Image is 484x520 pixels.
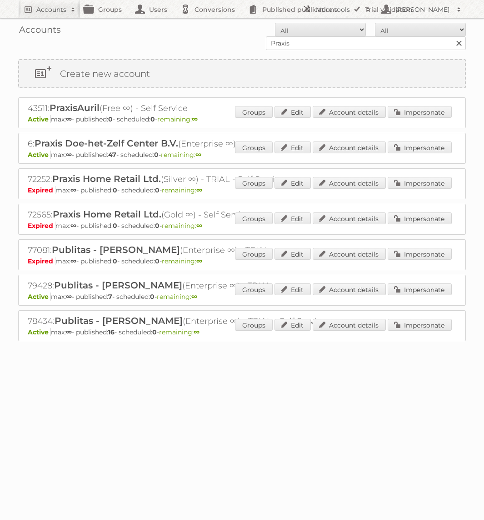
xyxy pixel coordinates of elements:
[66,328,72,336] strong: ∞
[28,257,55,265] span: Expired
[196,257,202,265] strong: ∞
[155,257,160,265] strong: 0
[274,106,311,118] a: Edit
[28,209,346,221] h2: 72565: (Gold ∞) - Self Service
[28,173,346,185] h2: 72252: (Silver ∞) - TRIAL - Self Service
[36,5,66,14] h2: Accounts
[28,222,456,230] p: max: - published: - scheduled: -
[235,141,273,153] a: Groups
[274,319,311,331] a: Edit
[274,248,311,260] a: Edit
[28,115,456,123] p: max: - published: - scheduled: -
[159,328,200,336] span: remaining:
[162,186,202,194] span: remaining:
[53,209,161,220] span: Praxis Home Retail Ltd.
[28,328,51,336] span: Active
[70,257,76,265] strong: ∞
[313,319,386,331] a: Account details
[28,115,51,123] span: Active
[28,293,51,301] span: Active
[157,293,197,301] span: remaining:
[28,102,346,114] h2: 43511: (Free ∞) - Self Service
[235,212,273,224] a: Groups
[28,244,346,256] h2: 77081: (Enterprise ∞) - TRIAL
[274,141,311,153] a: Edit
[313,106,386,118] a: Account details
[150,115,155,123] strong: 0
[108,115,113,123] strong: 0
[162,222,202,230] span: remaining:
[28,186,456,194] p: max: - published: - scheduled: -
[66,115,72,123] strong: ∞
[388,177,452,189] a: Impersonate
[316,5,361,14] h2: More tools
[28,328,456,336] p: max: - published: - scheduled: -
[28,293,456,301] p: max: - published: - scheduled: -
[274,283,311,295] a: Edit
[108,293,112,301] strong: 7
[113,222,117,230] strong: 0
[388,319,452,331] a: Impersonate
[35,138,178,149] span: Praxis Doe-het-Zelf Center B.V.
[157,115,198,123] span: remaining:
[108,151,116,159] strong: 47
[52,244,180,255] span: Publitas - [PERSON_NAME]
[50,102,100,113] span: PraxisAuril
[19,60,465,87] a: Create new account
[28,315,346,327] h2: 78434: (Enterprise ∞) - TRIAL - Self Service
[388,212,452,224] a: Impersonate
[154,151,159,159] strong: 0
[274,212,311,224] a: Edit
[313,212,386,224] a: Account details
[108,328,115,336] strong: 16
[388,106,452,118] a: Impersonate
[155,222,160,230] strong: 0
[28,280,346,292] h2: 79428: (Enterprise ∞) - TRIAL
[313,248,386,260] a: Account details
[393,5,452,14] h2: [PERSON_NAME]
[66,293,72,301] strong: ∞
[55,315,183,326] span: Publitas - [PERSON_NAME]
[28,151,51,159] span: Active
[235,177,273,189] a: Groups
[196,186,202,194] strong: ∞
[235,319,273,331] a: Groups
[152,328,157,336] strong: 0
[313,283,386,295] a: Account details
[388,141,452,153] a: Impersonate
[313,141,386,153] a: Account details
[155,186,160,194] strong: 0
[150,293,155,301] strong: 0
[28,151,456,159] p: max: - published: - scheduled: -
[388,248,452,260] a: Impersonate
[162,257,202,265] span: remaining:
[235,106,273,118] a: Groups
[195,151,201,159] strong: ∞
[28,257,456,265] p: max: - published: - scheduled: -
[161,151,201,159] span: remaining:
[196,222,202,230] strong: ∞
[194,328,200,336] strong: ∞
[70,222,76,230] strong: ∞
[192,115,198,123] strong: ∞
[113,257,117,265] strong: 0
[70,186,76,194] strong: ∞
[388,283,452,295] a: Impersonate
[191,293,197,301] strong: ∞
[28,138,346,150] h2: 6: (Enterprise ∞)
[66,151,72,159] strong: ∞
[313,177,386,189] a: Account details
[274,177,311,189] a: Edit
[28,186,55,194] span: Expired
[54,280,182,291] span: Publitas - [PERSON_NAME]
[113,186,117,194] strong: 0
[28,222,55,230] span: Expired
[235,248,273,260] a: Groups
[52,173,161,184] span: Praxis Home Retail Ltd.
[235,283,273,295] a: Groups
